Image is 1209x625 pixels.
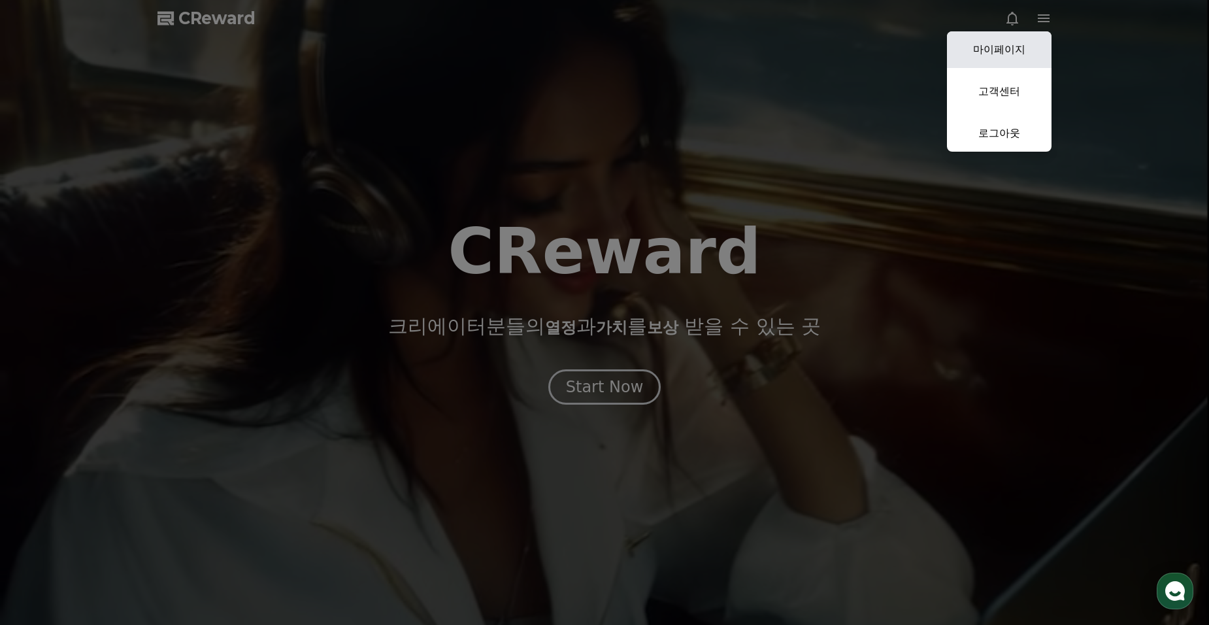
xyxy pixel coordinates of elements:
[120,435,135,445] span: 대화
[41,434,49,445] span: 홈
[947,31,1052,68] a: 마이페이지
[947,31,1052,152] button: 마이페이지 고객센터 로그아웃
[202,434,218,445] span: 설정
[169,414,251,447] a: 설정
[947,73,1052,110] a: 고객센터
[4,414,86,447] a: 홈
[947,115,1052,152] a: 로그아웃
[86,414,169,447] a: 대화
